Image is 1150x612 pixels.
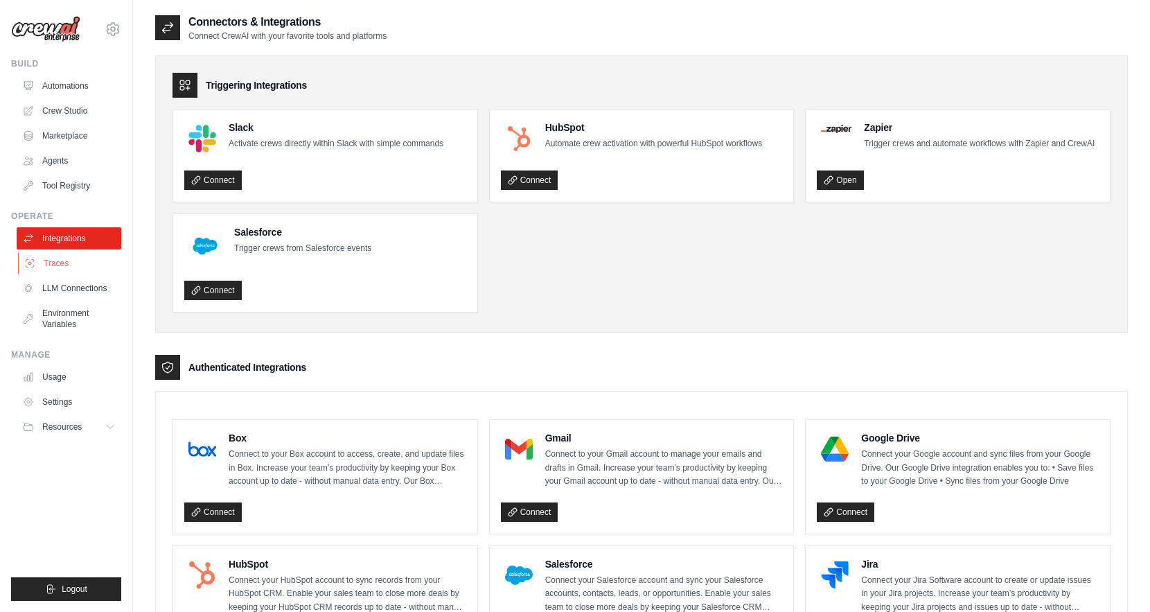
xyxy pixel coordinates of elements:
[17,227,121,250] a: Integrations
[17,302,121,335] a: Environment Variables
[188,561,216,589] img: HubSpot Logo
[188,229,222,263] img: Salesforce Logo
[17,100,121,122] a: Crew Studio
[864,137,1095,151] p: Trigger crews and automate workflows with Zapier and CrewAI
[11,349,121,360] div: Manage
[17,150,121,172] a: Agents
[11,16,80,42] img: Logo
[545,557,783,571] h4: Salesforce
[861,557,1099,571] h4: Jira
[545,121,762,134] h4: HubSpot
[188,14,387,30] h2: Connectors & Integrations
[42,421,82,432] span: Resources
[188,30,387,42] p: Connect CrewAI with your favorite tools and platforms
[229,121,443,134] h4: Slack
[11,577,121,601] button: Logout
[62,584,87,595] span: Logout
[505,435,533,463] img: Gmail Logo
[821,561,849,589] img: Jira Logo
[17,391,121,413] a: Settings
[17,75,121,97] a: Automations
[505,125,533,152] img: HubSpot Logo
[188,435,216,463] img: Box Logo
[17,416,121,438] button: Resources
[11,58,121,69] div: Build
[234,242,371,256] p: Trigger crews from Salesforce events
[184,502,242,522] a: Connect
[18,252,123,274] a: Traces
[817,171,863,190] a: Open
[206,78,307,92] h3: Triggering Integrations
[545,431,783,445] h4: Gmail
[17,175,121,197] a: Tool Registry
[821,435,849,463] img: Google Drive Logo
[184,281,242,300] a: Connect
[184,171,242,190] a: Connect
[11,211,121,222] div: Operate
[234,225,371,239] h4: Salesforce
[501,171,558,190] a: Connect
[229,431,466,445] h4: Box
[188,360,306,374] h3: Authenticated Integrations
[188,125,216,152] img: Slack Logo
[545,448,783,489] p: Connect to your Gmail account to manage your emails and drafts in Gmail. Increase your team’s pro...
[861,448,1099,489] p: Connect your Google account and sync files from your Google Drive. Our Google Drive integration e...
[545,137,762,151] p: Automate crew activation with powerful HubSpot workflows
[229,137,443,151] p: Activate crews directly within Slack with simple commands
[817,502,874,522] a: Connect
[505,561,533,589] img: Salesforce Logo
[229,557,466,571] h4: HubSpot
[864,121,1095,134] h4: Zapier
[861,431,1099,445] h4: Google Drive
[17,366,121,388] a: Usage
[17,277,121,299] a: LLM Connections
[229,448,466,489] p: Connect to your Box account to access, create, and update files in Box. Increase your team’s prod...
[501,502,558,522] a: Connect
[17,125,121,147] a: Marketplace
[821,125,851,133] img: Zapier Logo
